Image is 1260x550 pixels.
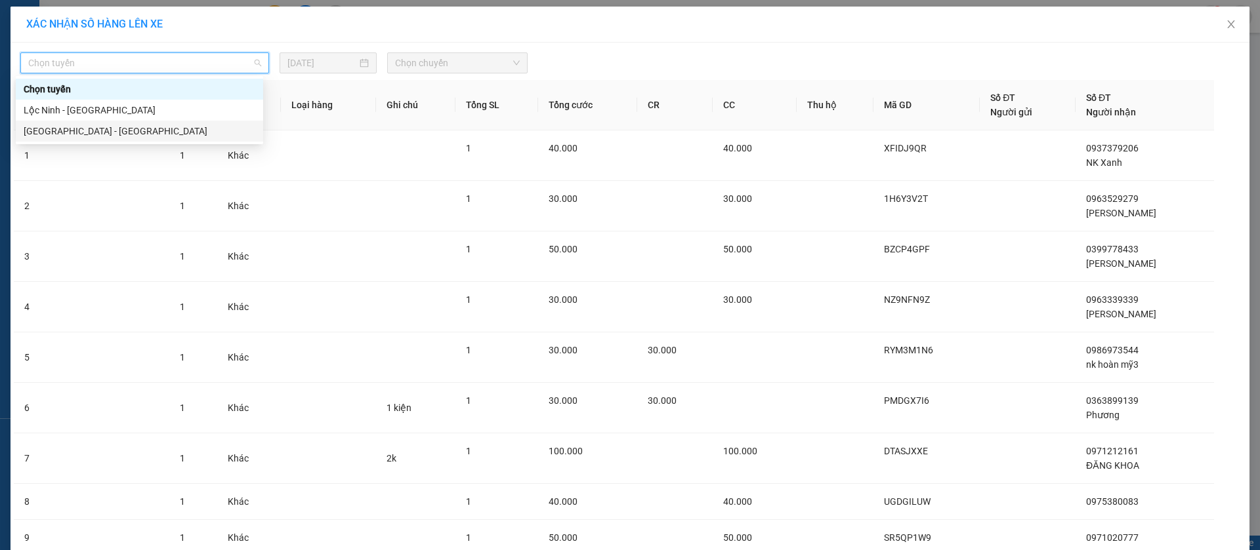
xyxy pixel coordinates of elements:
span: 100.000 [549,446,583,456]
span: 0986973544 [1086,345,1139,355]
td: Khác [217,130,281,181]
td: 1 [14,130,72,181]
span: XFIDJ9QR [884,143,927,153]
span: 50.000 [549,532,577,543]
div: Lộc Ninh - Sài Gòn [16,100,263,121]
span: 1 [466,446,471,456]
span: 1 [180,352,185,363]
span: 1 [466,143,471,153]
span: 1 [180,532,185,543]
td: Khác [217,484,281,520]
span: 30.000 [549,193,577,204]
span: Số ĐT [1086,92,1111,103]
span: UGDGILUW [884,496,931,507]
span: 30.000 [723,193,752,204]
span: 1 [466,532,471,543]
td: Khác [217,231,281,282]
span: nk hoàn mỹ3 [1086,359,1139,370]
span: 1 [466,294,471,305]
span: ĐĂNG KHOA [1086,460,1139,471]
td: 6 [14,383,72,433]
span: 1 [180,403,185,413]
span: SR5QP1W9 [884,532,931,543]
span: Số ĐT [990,92,1015,103]
span: NZ9NFN9Z [884,294,930,305]
div: Chọn tuyến [16,79,263,100]
span: NK Xanh [1086,157,1122,168]
td: 3 [14,231,72,282]
td: Khác [217,383,281,433]
span: 0937379206 [1086,143,1139,153]
span: 50.000 [723,244,752,254]
span: 1 [466,395,471,406]
span: 1H6Y3V2T [884,193,928,204]
th: CR [637,80,713,130]
span: 1 [180,201,185,211]
span: DTASJXXE [884,446,928,456]
th: Ghi chú [376,80,456,130]
span: [PERSON_NAME] [1086,309,1156,319]
span: 1 [466,496,471,507]
span: 30.000 [549,294,577,305]
span: 1 [180,496,185,507]
span: 1 [180,302,185,312]
th: Tổng cước [538,80,637,130]
span: Chọn tuyến [28,53,261,73]
span: 1 kiện [387,403,411,413]
td: Khác [217,433,281,484]
span: 0399778433 [1086,244,1139,254]
span: 1 [466,193,471,204]
div: Lộc Ninh - [GEOGRAPHIC_DATA] [24,103,255,117]
span: 1 [180,453,185,463]
td: 8 [14,484,72,520]
span: 30.000 [648,345,677,355]
span: Người nhận [1086,107,1136,117]
span: 100.000 [723,446,757,456]
input: 13/08/2025 [287,56,357,70]
span: 1 [180,251,185,262]
span: 30.000 [549,345,577,355]
span: 0975380083 [1086,496,1139,507]
span: [PERSON_NAME] [1086,258,1156,269]
span: 0971212161 [1086,446,1139,456]
span: 0963339339 [1086,294,1139,305]
td: Khác [217,332,281,383]
button: Close [1213,7,1249,43]
span: Chọn chuyến [395,53,520,73]
span: 30.000 [648,395,677,406]
span: RYM3M1N6 [884,345,933,355]
span: Phương [1086,410,1120,420]
span: 0963529279 [1086,193,1139,204]
span: 40.000 [723,496,752,507]
span: close [1226,19,1236,29]
span: Người gửi [990,107,1032,117]
span: BZCP4GPF [884,244,930,254]
td: 5 [14,332,72,383]
td: 4 [14,282,72,332]
span: 30.000 [723,294,752,305]
span: 0971020777 [1086,532,1139,543]
td: 2 [14,181,72,231]
span: 40.000 [549,143,577,153]
span: 30.000 [549,395,577,406]
div: Chọn tuyến [24,82,255,96]
span: 40.000 [549,496,577,507]
span: 1 [466,345,471,355]
th: Tổng SL [455,80,538,130]
div: [GEOGRAPHIC_DATA] - [GEOGRAPHIC_DATA] [24,124,255,138]
span: 50.000 [723,532,752,543]
td: Khác [217,181,281,231]
span: XÁC NHẬN SỐ HÀNG LÊN XE [26,18,163,30]
span: 2k [387,453,396,463]
th: STT [14,80,72,130]
td: Khác [217,282,281,332]
span: 1 [466,244,471,254]
th: Loại hàng [281,80,375,130]
span: [PERSON_NAME] [1086,208,1156,218]
div: Sài Gòn - Lộc Ninh [16,121,263,142]
span: 40.000 [723,143,752,153]
span: 50.000 [549,244,577,254]
th: CC [713,80,797,130]
th: Mã GD [873,80,980,130]
span: PMDGX7I6 [884,395,929,406]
